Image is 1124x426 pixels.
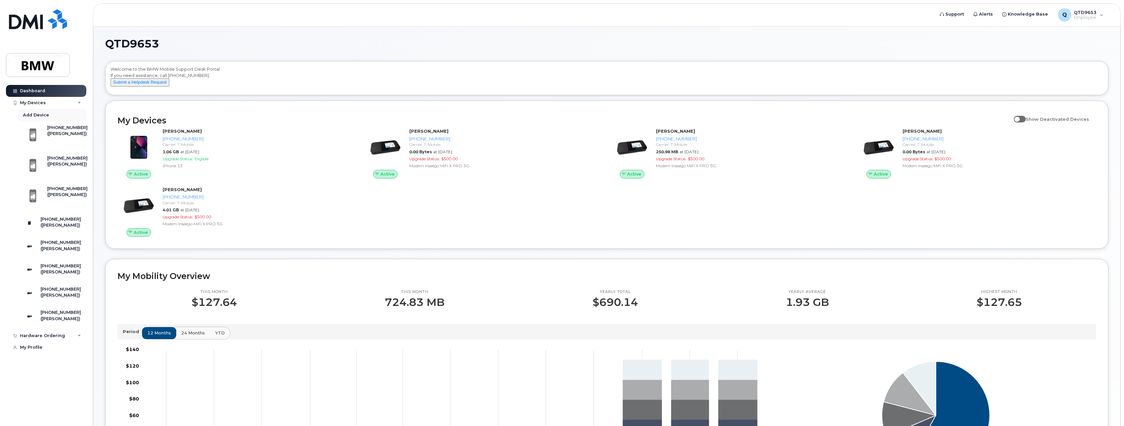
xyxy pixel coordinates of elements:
[656,128,695,134] strong: [PERSON_NAME]
[126,379,139,385] tspan: $100
[126,363,139,369] tspan: $120
[409,128,448,134] strong: [PERSON_NAME]
[380,171,395,177] span: Active
[627,171,641,177] span: Active
[409,156,440,161] span: Upgrade Status:
[903,128,942,134] strong: [PERSON_NAME]
[623,380,758,399] g: 864-705-3002
[385,289,444,295] p: This month
[134,171,148,177] span: Active
[163,200,354,206] div: Carrier: T-Mobile
[105,39,159,49] span: QTD9653
[874,171,888,177] span: Active
[111,79,169,85] a: Submit a Helpdesk Request
[123,328,142,335] p: Period
[857,128,1096,178] a: Active[PERSON_NAME][PHONE_NUMBER]Carrier: T-Mobile0.00 Bytesat [DATE]Upgrade Status:$500.00Modem ...
[118,186,356,237] a: Active[PERSON_NAME][PHONE_NUMBER]Carrier: T-Mobile4.01 GBat [DATE]Upgrade Status:$500.00Modem Ins...
[129,412,139,418] tspan: $60
[163,128,202,134] strong: [PERSON_NAME]
[903,156,933,161] span: Upgrade Status:
[680,149,698,154] span: at [DATE]
[623,360,758,380] g: 864-765-4588
[934,156,951,161] span: $500.00
[1014,113,1019,118] input: Show Deactivated Devices
[118,128,356,178] a: Active[PERSON_NAME][PHONE_NUMBER]Carrier: T-Mobile1.06 GBat [DATE]Upgrade Status:EligibleiPhone 13
[123,131,155,163] img: image20231002-3703462-1ig824h.jpeg
[369,131,401,163] img: image20231002-3703462-1820iw.jpeg
[1095,397,1119,421] iframe: Messenger Launcher
[111,66,1103,93] div: Welcome to the BMW Mobile Support Desk Portal If you need assistance, call [PHONE_NUMBER].
[656,142,847,147] div: Carrier: T-Mobile
[163,149,179,154] span: 1.06 GB
[926,149,945,154] span: at [DATE]
[786,296,829,308] p: 1.93 GB
[118,115,1010,125] h2: My Devices
[1026,116,1089,122] span: Show Deactivated Devices
[656,136,847,142] div: [PHONE_NUMBER]
[656,149,678,154] span: 250.98 MB
[656,156,686,161] span: Upgrade Status:
[163,136,354,142] div: [PHONE_NUMBER]
[163,207,179,212] span: 4.01 GB
[977,289,1022,295] p: Highest month
[163,214,193,219] span: Upgrade Status:
[215,330,225,336] span: YTD
[163,156,193,161] span: Upgrade Status:
[192,296,237,308] p: $127.64
[441,156,458,161] span: $500.00
[903,149,925,154] span: 0.00 Bytes
[163,194,354,200] div: [PHONE_NUMBER]
[181,330,205,336] span: 24 months
[163,163,354,169] div: iPhone 13
[903,163,1093,169] div: Modem Inseego MiFi X PRO 5G
[364,128,603,178] a: Active[PERSON_NAME][PHONE_NUMBER]Carrier: T-Mobile0.00 Bytesat [DATE]Upgrade Status:$500.00Modem ...
[163,221,354,227] div: Modem Inseego MiFi X PRO 5G
[163,187,202,192] strong: [PERSON_NAME]
[195,214,211,219] span: $500.00
[593,289,638,295] p: Yearly total
[688,156,704,161] span: $500.00
[195,156,208,161] span: Eligible
[593,296,638,308] p: $690.14
[656,163,847,169] div: Modem Inseego MiFi X PRO 5G
[786,289,829,295] p: Yearly average
[180,149,199,154] span: at [DATE]
[118,271,1096,281] h2: My Mobility Overview
[409,163,600,169] div: Modem Inseego MiFi X PRO 5G
[863,131,895,163] img: image20231002-3703462-1820iw.jpeg
[129,396,139,402] tspan: $80
[616,131,648,163] img: image20231002-3703462-1820iw.jpeg
[123,190,155,222] img: image20231002-3703462-1820iw.jpeg
[111,78,169,87] button: Submit a Helpdesk Request
[409,136,600,142] div: [PHONE_NUMBER]
[385,296,444,308] p: 724.83 MB
[903,136,1093,142] div: [PHONE_NUMBER]
[134,229,148,236] span: Active
[409,149,432,154] span: 0.00 Bytes
[126,346,139,352] tspan: $140
[623,399,758,419] g: 864-705-3211
[163,142,354,147] div: Carrier: T-Mobile
[192,289,237,295] p: This month
[180,207,199,212] span: at [DATE]
[903,142,1093,147] div: Carrier: T-Mobile
[409,142,600,147] div: Carrier: T-Mobile
[433,149,452,154] span: at [DATE]
[977,296,1022,308] p: $127.65
[611,128,849,178] a: Active[PERSON_NAME][PHONE_NUMBER]Carrier: T-Mobile250.98 MBat [DATE]Upgrade Status:$500.00Modem I...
